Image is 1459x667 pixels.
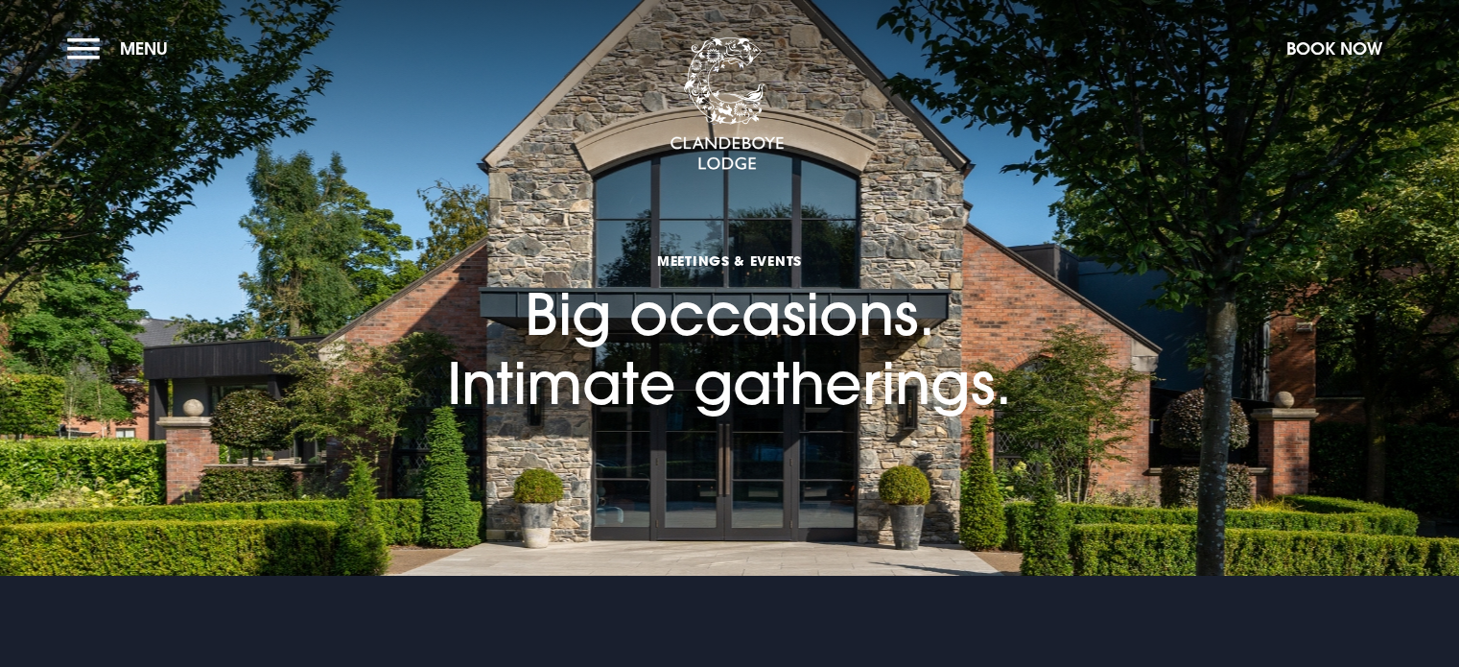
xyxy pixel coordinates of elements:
[120,37,168,60] span: Menu
[447,168,1012,417] h1: Big occasions. Intimate gatherings.
[447,251,1012,270] span: Meetings & Events
[67,28,177,69] button: Menu
[1277,28,1392,69] button: Book Now
[670,37,785,172] img: Clandeboye Lodge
